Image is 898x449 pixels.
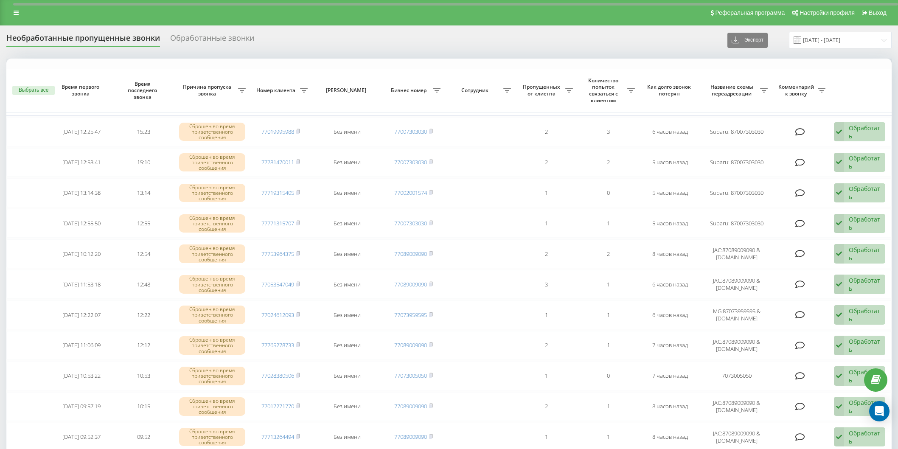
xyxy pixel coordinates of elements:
td: [DATE] 12:55:50 [51,209,112,238]
div: Сброшен во время приветственного сообщения [179,306,246,324]
td: [DATE] 10:12:20 [51,239,112,268]
div: Сброшен во время приветственного сообщения [179,153,246,172]
span: Бизнес номер [387,87,433,94]
td: Subaru: 87007303030 [701,148,772,177]
td: 1 [515,178,577,207]
td: 12:22 [112,300,174,329]
td: 0 [577,178,639,207]
span: Номер клиента [254,87,300,94]
td: 12:55 [112,209,174,238]
td: 8 часов назад [639,392,701,421]
td: Без имени [312,300,383,329]
div: Сброшен во время приветственного сообщения [179,184,246,202]
span: Пропущенных от клиента [519,84,565,97]
td: 7 часов назад [639,362,701,390]
td: 2 [515,148,577,177]
a: 77028380506 [261,372,294,379]
a: 77089009090 [394,341,427,349]
a: 77073959595 [394,311,427,319]
td: 5 часов назад [639,178,701,207]
span: Как долго звонок потерян [646,84,694,97]
div: Обработать [849,398,881,415]
td: [DATE] 11:53:18 [51,270,112,299]
td: 15:23 [112,118,174,146]
div: Обработать [849,185,881,201]
td: Без имени [312,392,383,421]
span: Реферальная программа [715,9,785,16]
td: [DATE] 13:14:38 [51,178,112,207]
div: Обработать [849,307,881,323]
span: Время первого звонка [58,84,106,97]
td: Subaru: 87007303030 [701,118,772,146]
div: Обработать [849,154,881,170]
td: 15:10 [112,148,174,177]
td: [DATE] 09:57:19 [51,392,112,421]
td: JAC:87089009090 & [DOMAIN_NAME] [701,270,772,299]
td: [DATE] 12:25:47 [51,118,112,146]
a: 77089009090 [394,402,427,410]
td: 12:48 [112,270,174,299]
a: 77089009090 [394,433,427,441]
td: 1 [577,270,639,299]
td: Без имени [312,209,383,238]
a: 77765278733 [261,341,294,349]
td: 3 [515,270,577,299]
a: 77781470011 [261,158,294,166]
span: Причина пропуска звонка [179,84,238,97]
div: Обработать [849,368,881,384]
div: Сброшен во время приветственного сообщения [179,428,246,446]
div: Сброшен во время приветственного сообщения [179,336,246,355]
div: Обработать [849,124,881,140]
td: Без имени [312,178,383,207]
td: 5 часов назад [639,209,701,238]
td: 5 часов назад [639,148,701,177]
td: 1 [577,300,639,329]
span: Сотрудник [449,87,504,94]
div: Сброшен во время приветственного сообщения [179,367,246,385]
td: 12:54 [112,239,174,268]
td: 6 часов назад [639,300,701,329]
td: Без имени [312,270,383,299]
td: Без имени [312,239,383,268]
div: Необработанные пропущенные звонки [6,34,160,47]
td: Без имени [312,362,383,390]
div: Обработать [849,276,881,292]
a: 77007303030 [394,128,427,135]
td: 10:15 [112,392,174,421]
button: Выбрать все [12,86,55,95]
a: 77002001574 [394,189,427,196]
span: [PERSON_NAME] [319,87,375,94]
td: MG:87073959595 & [DOMAIN_NAME] [701,300,772,329]
span: Комментарий к звонку [776,84,818,97]
a: 77019995988 [261,128,294,135]
td: 7 часов назад [639,331,701,360]
div: Сброшен во время приветственного сообщения [179,123,246,141]
div: Обработать [849,246,881,262]
a: 77053547049 [261,281,294,288]
span: Время последнего звонка [120,81,168,101]
td: 1 [515,209,577,238]
a: 77017271770 [261,402,294,410]
td: 6 часов назад [639,118,701,146]
td: [DATE] 11:06:09 [51,331,112,360]
a: 77089009090 [394,250,427,258]
td: 2 [577,239,639,268]
button: Экспорт [727,33,768,48]
td: 13:14 [112,178,174,207]
div: Обработать [849,215,881,231]
div: Сброшен во время приветственного сообщения [179,397,246,416]
a: 77753964375 [261,250,294,258]
td: Subaru: 87007303030 [701,178,772,207]
a: 77073005050 [394,372,427,379]
a: 77089009090 [394,281,427,288]
td: 0 [577,362,639,390]
div: Сброшен во время приветственного сообщения [179,244,246,263]
td: 1 [577,331,639,360]
td: Без имени [312,331,383,360]
a: 77713264494 [261,433,294,441]
td: 8 часов назад [639,239,701,268]
span: Количество попыток связаться с клиентом [581,77,627,104]
span: Настройки профиля [800,9,855,16]
td: 1 [577,209,639,238]
div: Сброшен во время приветственного сообщения [179,214,246,233]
